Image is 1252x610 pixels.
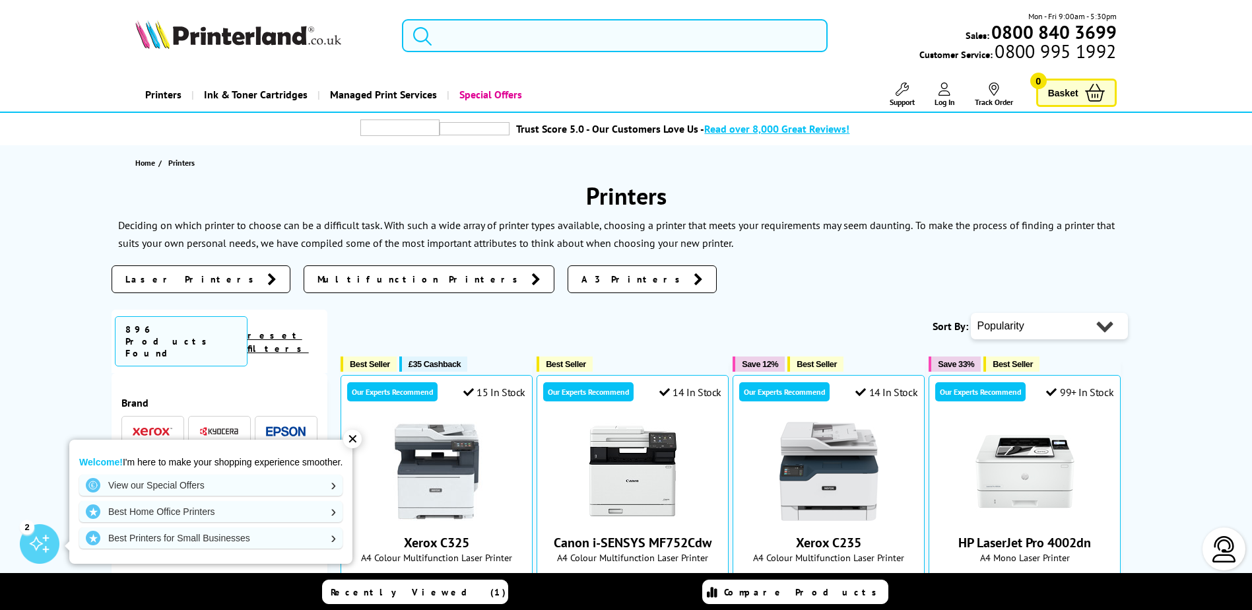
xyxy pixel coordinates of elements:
[115,316,247,366] span: 896 Products Found
[112,180,1141,211] h1: Printers
[463,386,525,399] div: 15 In Stock
[661,570,674,595] span: (40)
[360,119,440,136] img: trustpilot rating
[779,510,878,524] a: Xerox C235
[929,356,981,372] button: Save 33%
[583,422,682,521] img: Canon i-SENSYS MF752Cdw
[739,382,830,401] div: Our Experts Recommend
[983,356,1039,372] button: Best Seller
[266,423,306,440] a: Epson
[317,78,447,112] a: Managed Print Services
[958,534,1091,551] a: HP LaserJet Pro 4002dn
[516,122,849,135] a: Trust Score 5.0 - Our Customers Love Us -Read over 8,000 Great Reviews!
[1046,386,1113,399] div: 99+ In Stock
[133,427,172,436] img: Xerox
[1030,73,1047,89] span: 0
[742,359,778,369] span: Save 12%
[581,273,687,286] span: A3 Printers
[125,273,261,286] span: Laser Printers
[989,26,1117,38] a: 0800 840 3699
[546,359,586,369] span: Best Seller
[933,320,968,333] span: Sort By:
[855,386,917,399] div: 14 In Stock
[890,83,915,107] a: Support
[787,356,843,372] button: Best Seller
[350,359,390,369] span: Best Seller
[348,551,525,564] span: A4 Colour Multifunction Laser Printer
[322,580,508,604] a: Recently Viewed (1)
[135,156,158,170] a: Home
[537,356,593,372] button: Best Seller
[79,457,123,467] strong: Welcome!
[966,29,989,42] span: Sales:
[991,20,1117,44] b: 0800 840 3699
[409,359,461,369] span: £35 Cashback
[702,580,888,604] a: Compare Products
[554,534,711,551] a: Canon i-SENSYS MF752Cdw
[796,534,861,551] a: Xerox C235
[733,356,785,372] button: Save 12%
[568,265,717,293] a: A3 Printers
[935,97,955,107] span: Log In
[387,422,486,521] img: Xerox C325
[975,422,1074,521] img: HP LaserJet Pro 4002dn
[404,534,469,551] a: Xerox C325
[1211,536,1237,562] img: user-headset-light.svg
[399,356,467,372] button: £35 Cashback
[704,122,849,135] span: Read over 8,000 Great Reviews!
[993,45,1116,57] span: 0800 995 1992
[1036,79,1117,107] a: Basket 0
[779,422,878,521] img: Xerox C235
[583,510,682,524] a: Canon i-SENSYS MF752Cdw
[121,396,318,409] span: Brand
[919,45,1116,61] span: Customer Service:
[1048,84,1078,102] span: Basket
[247,329,309,355] a: reset filters
[341,356,397,372] button: Best Seller
[440,122,510,135] img: trustpilot rating
[935,83,955,107] a: Log In
[797,359,837,369] span: Best Seller
[447,78,532,112] a: Special Offers
[20,520,34,534] div: 2
[135,20,385,51] a: Printerland Logo
[191,78,317,112] a: Ink & Toner Cartridges
[975,510,1074,524] a: HP LaserJet Pro 4002dn
[975,83,1013,107] a: Track Order
[168,158,195,168] span: Printers
[79,456,343,468] p: I'm here to make your shopping experience smoother.
[387,510,486,524] a: Xerox C325
[204,78,308,112] span: Ink & Toner Cartridges
[118,219,1115,250] p: To make the process of finding a printer that suits your own personal needs, we have compiled som...
[724,586,884,598] span: Compare Products
[1053,570,1066,595] span: (33)
[543,382,634,401] div: Our Experts Recommend
[112,265,290,293] a: Laser Printers
[740,551,917,564] span: A4 Colour Multifunction Laser Printer
[343,430,362,448] div: ✕
[79,527,343,549] a: Best Printers for Small Businesses
[935,382,1026,401] div: Our Experts Recommend
[1028,10,1117,22] span: Mon - Fri 9:00am - 5:30pm
[938,359,974,369] span: Save 33%
[199,426,239,436] img: Kyocera
[79,501,343,522] a: Best Home Office Printers
[331,586,506,598] span: Recently Viewed (1)
[993,359,1033,369] span: Best Seller
[266,426,306,436] img: Epson
[890,97,915,107] span: Support
[133,423,172,440] a: Xerox
[317,273,525,286] span: Multifunction Printers
[347,382,438,401] div: Our Experts Recommend
[465,570,478,595] span: (88)
[79,475,343,496] a: View our Special Offers
[135,78,191,112] a: Printers
[936,551,1113,564] span: A4 Mono Laser Printer
[544,551,721,564] span: A4 Colour Multifunction Laser Printer
[304,265,554,293] a: Multifunction Printers
[857,570,870,595] span: (57)
[199,423,239,440] a: Kyocera
[659,386,721,399] div: 14 In Stock
[118,219,913,232] p: Deciding on which printer to choose can be a difficult task. With such a wide array of printer ty...
[135,20,341,49] img: Printerland Logo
